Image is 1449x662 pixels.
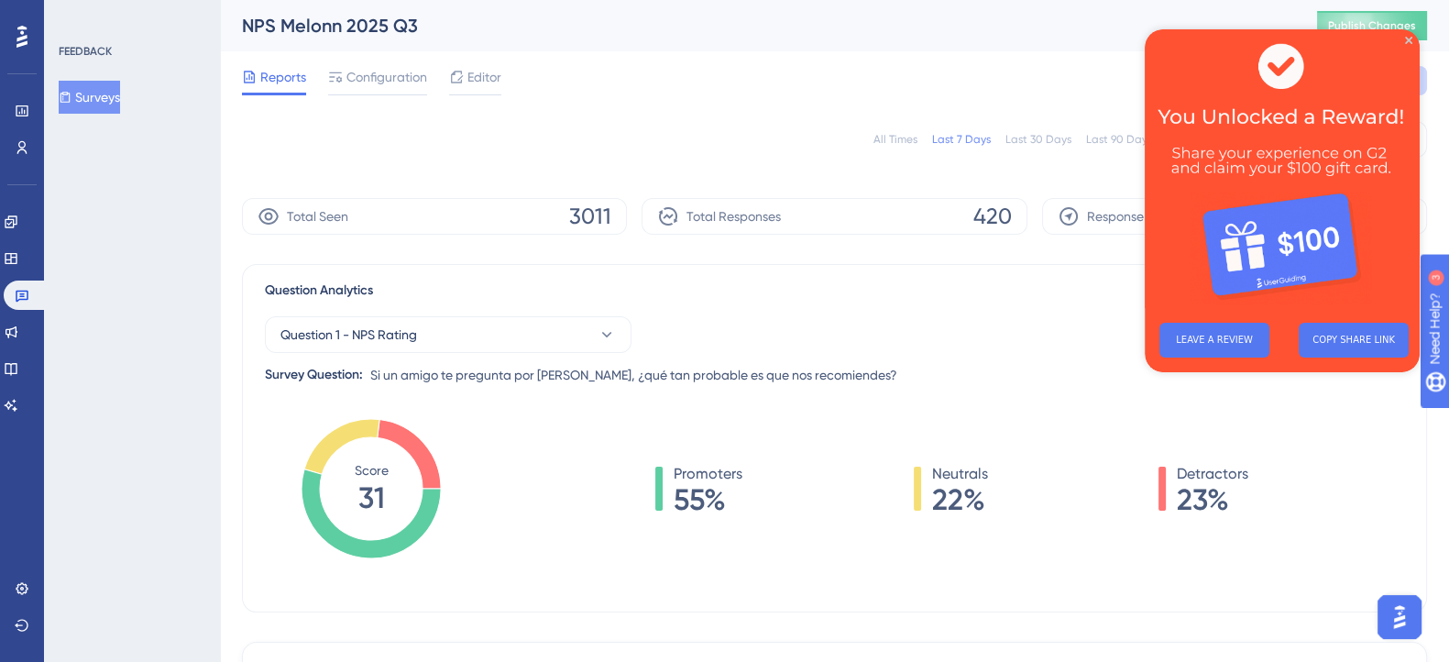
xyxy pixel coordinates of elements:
[873,132,917,147] div: All Times
[1005,132,1071,147] div: Last 30 Days
[1177,463,1248,485] span: Detractors
[1087,205,1175,227] span: Response Rate
[260,66,306,88] span: Reports
[265,280,373,302] span: Question Analytics
[370,364,897,386] span: Si un amigo te pregunta por [PERSON_NAME], ¿qué tan probable es que nos recomiendes?
[346,66,427,88] span: Configuration
[242,13,1271,39] div: NPS Melonn 2025 Q3
[932,463,988,485] span: Neutrals
[59,81,120,114] button: Surveys
[569,202,611,231] span: 3011
[674,485,742,514] span: 55%
[358,480,385,515] tspan: 31
[127,9,133,24] div: 3
[15,293,125,328] button: LEAVE A REVIEW
[674,463,742,485] span: Promoters
[973,202,1012,231] span: 420
[686,205,781,227] span: Total Responses
[287,205,348,227] span: Total Seen
[932,132,991,147] div: Last 7 Days
[355,463,389,478] tspan: Score
[1372,590,1427,645] iframe: UserGuiding AI Assistant Launcher
[1317,11,1427,40] button: Publish Changes
[265,316,631,353] button: Question 1 - NPS Rating
[59,44,112,59] div: FEEDBACK
[260,7,268,15] div: Close Preview
[467,66,501,88] span: Editor
[280,324,417,346] span: Question 1 - NPS Rating
[43,5,115,27] span: Need Help?
[932,485,988,514] span: 22%
[1177,485,1248,514] span: 23%
[265,364,363,386] div: Survey Question:
[154,293,264,328] button: COPY SHARE LINK
[1328,18,1416,33] span: Publish Changes
[1086,132,1152,147] div: Last 90 Days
